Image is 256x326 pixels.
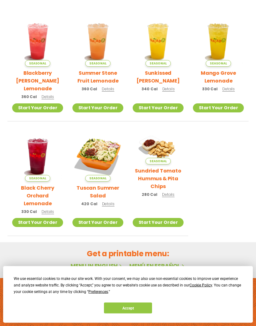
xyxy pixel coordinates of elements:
[72,218,123,227] a: Start Your Order
[42,94,54,100] span: Details
[102,87,114,92] span: Details
[72,104,123,113] a: Start Your Order
[72,69,123,85] h2: Summer Stone Fruit Lemonade
[162,192,175,197] span: Details
[193,16,244,67] img: Product photo for Mango Grove Lemonade
[81,201,97,207] span: 420 Cal
[142,192,157,198] span: 280 Cal
[133,16,184,67] img: Product photo for Sunkissed Yuzu Lemonade
[3,266,253,323] div: Cookie Consent Prompt
[12,16,63,67] img: Product photo for Blackberry Bramble Lemonade
[42,209,54,215] span: Details
[162,87,175,92] span: Details
[72,184,123,200] h2: Tuscan Summer Salad
[206,60,231,67] span: Seasonal
[81,87,97,92] span: 360 Cal
[25,175,50,182] span: Seasonal
[141,87,157,92] span: 340 Cal
[12,184,63,208] h2: Black Cherry Orchard Lemonade
[145,158,171,165] span: Seasonal
[14,276,242,295] div: We use essential cookies to make our site work. With your consent, we may also use non-essential ...
[72,16,123,67] img: Product photo for Summer Stone Fruit Lemonade
[72,131,123,182] img: Product photo for Tuscan Summer Salad
[7,248,249,259] h2: Get a printable menu:
[129,262,185,270] a: Menú en español
[190,283,212,287] span: Cookie Policy
[133,104,184,113] a: Start Your Order
[12,69,63,93] h2: Blackberry [PERSON_NAME] Lemonade
[102,201,115,207] span: Details
[85,60,111,67] span: Seasonal
[222,87,235,92] span: Details
[12,104,63,113] a: Start Your Order
[193,69,244,85] h2: Mango Grove Lemonade
[25,60,50,67] span: Seasonal
[145,60,171,67] span: Seasonal
[202,87,218,92] span: 330 Cal
[88,290,108,294] span: Preferences
[104,303,152,314] button: Accept
[85,175,111,182] span: Seasonal
[193,104,244,113] a: Start Your Order
[12,218,63,227] a: Start Your Order
[133,218,184,227] a: Start Your Order
[9,306,89,324] h2: Download the app
[21,209,37,215] span: 330 Cal
[21,94,37,100] span: 360 Cal
[133,131,184,165] img: Product photo for Sundried Tomato Hummus & Pita Chips
[12,131,63,182] img: Product photo for Black Cherry Orchard Lemonade
[71,262,123,270] a: Menu in English
[133,167,184,191] h2: Sundried Tomato Hummus & Pita Chips
[133,69,184,85] h2: Sunkissed [PERSON_NAME]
